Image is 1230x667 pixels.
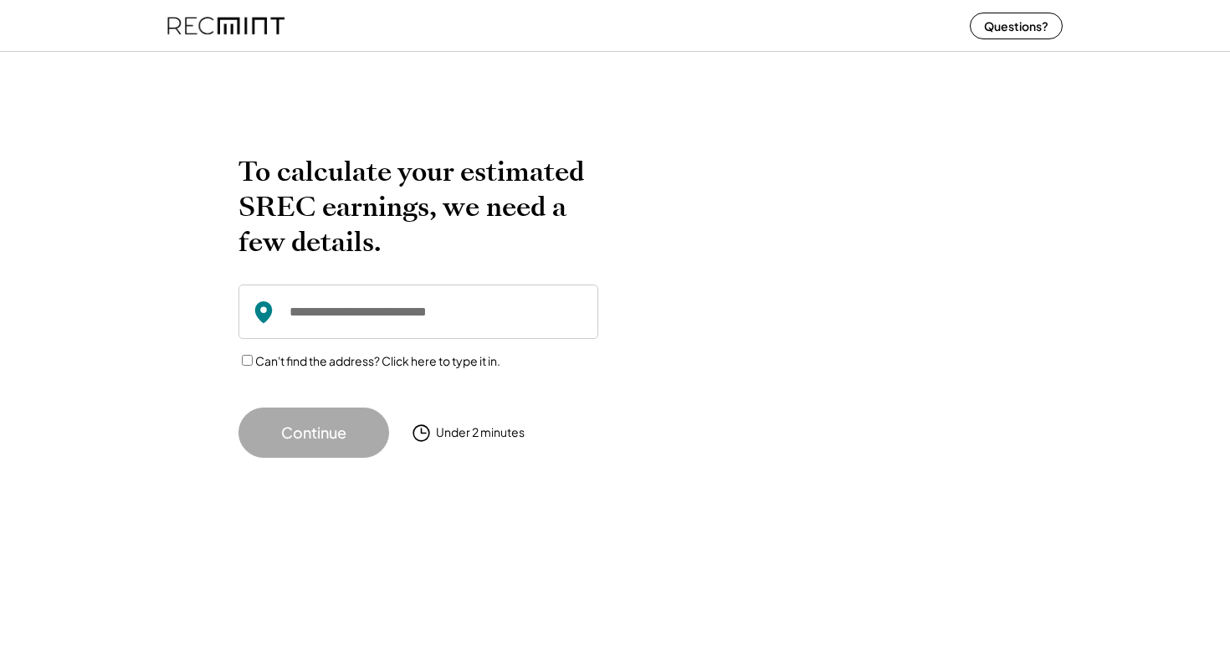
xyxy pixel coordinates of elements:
[255,353,500,368] label: Can't find the address? Click here to type it in.
[167,3,284,48] img: recmint-logotype%403x%20%281%29.jpeg
[640,154,966,423] img: yH5BAEAAAAALAAAAAABAAEAAAIBRAA7
[436,424,525,441] div: Under 2 minutes
[970,13,1063,39] button: Questions?
[238,408,389,458] button: Continue
[238,154,598,259] h2: To calculate your estimated SREC earnings, we need a few details.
